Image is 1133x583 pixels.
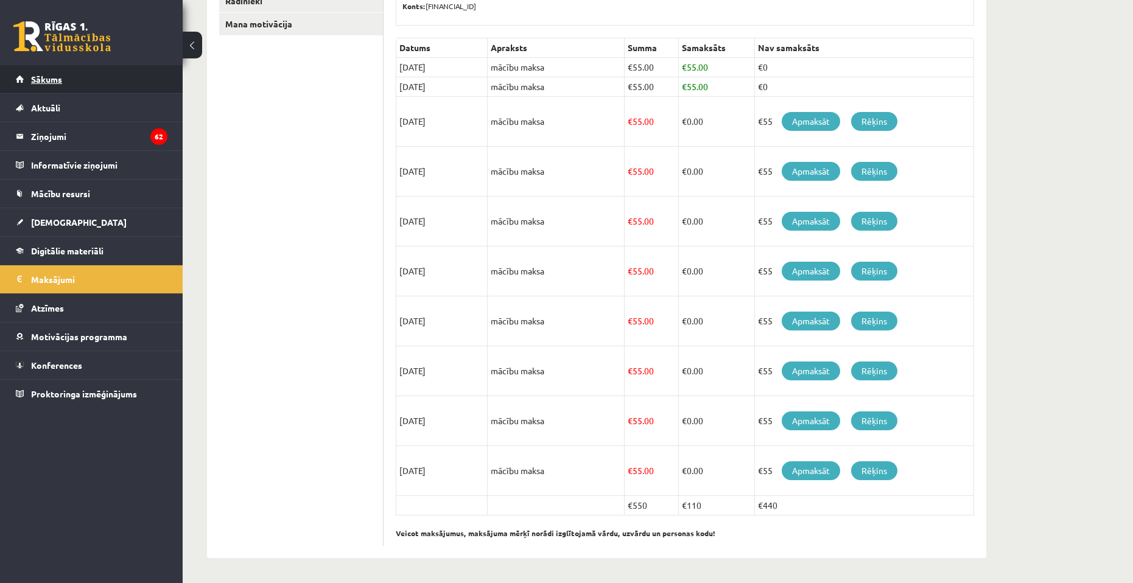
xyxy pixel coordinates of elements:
a: Apmaksāt [782,262,840,281]
td: €0 [754,58,973,77]
span: Konferences [31,360,82,371]
span: € [682,415,687,426]
th: Samaksāts [678,38,754,58]
td: mācību maksa [488,446,625,496]
a: Rīgas 1. Tālmācības vidusskola [13,21,111,52]
td: 0.00 [678,147,754,197]
span: Mācību resursi [31,188,90,199]
span: € [682,61,687,72]
span: € [628,61,633,72]
a: Rēķins [851,112,897,131]
td: 55.00 [625,58,679,77]
a: Apmaksāt [782,361,840,380]
td: €110 [678,496,754,515]
td: 55.00 [625,446,679,496]
span: € [628,215,633,226]
td: 55.00 [625,396,679,446]
a: Apmaksāt [782,312,840,330]
td: €55 [754,396,973,446]
td: €55 [754,147,973,197]
a: Konferences [16,351,167,379]
td: mācību maksa [488,147,625,197]
td: mācību maksa [488,77,625,97]
td: €55 [754,246,973,296]
a: Rēķins [851,361,897,380]
a: Rēķins [851,461,897,480]
span: € [628,415,633,426]
span: € [628,365,633,376]
a: Rēķins [851,162,897,181]
a: Maksājumi [16,265,167,293]
a: Ziņojumi62 [16,122,167,150]
a: Apmaksāt [782,162,840,181]
th: Apraksts [488,38,625,58]
a: Rēķins [851,312,897,330]
a: Apmaksāt [782,411,840,430]
span: € [682,365,687,376]
td: 55.00 [678,77,754,97]
td: 0.00 [678,346,754,396]
span: € [628,465,633,476]
td: [DATE] [396,396,488,446]
legend: Informatīvie ziņojumi [31,151,167,179]
th: Nav samaksāts [754,38,973,58]
td: 0.00 [678,296,754,346]
a: Digitālie materiāli [16,237,167,265]
td: mācību maksa [488,296,625,346]
td: [DATE] [396,296,488,346]
span: Digitālie materiāli [31,245,103,256]
td: €440 [754,496,973,515]
a: Rēķins [851,411,897,430]
b: Veicot maksājumus, maksājuma mērķī norādi izglītojamā vārdu, uzvārdu un personas kodu! [396,528,715,538]
a: Atzīmes [16,294,167,322]
a: Apmaksāt [782,112,840,131]
span: € [682,116,687,127]
span: € [682,315,687,326]
a: Apmaksāt [782,461,840,480]
legend: Ziņojumi [31,122,167,150]
span: € [628,81,633,92]
th: Summa [625,38,679,58]
td: mācību maksa [488,197,625,246]
td: 55.00 [625,97,679,147]
span: € [682,81,687,92]
legend: Maksājumi [31,265,167,293]
th: Datums [396,38,488,58]
a: Informatīvie ziņojumi [16,151,167,179]
span: Atzīmes [31,302,64,313]
td: 55.00 [625,346,679,396]
span: € [682,215,687,226]
span: € [682,166,687,176]
td: €0 [754,77,973,97]
span: € [682,265,687,276]
td: [DATE] [396,97,488,147]
td: 0.00 [678,197,754,246]
td: mācību maksa [488,58,625,77]
td: mācību maksa [488,346,625,396]
td: [DATE] [396,147,488,197]
td: €55 [754,197,973,246]
span: € [628,166,633,176]
td: 0.00 [678,446,754,496]
td: 0.00 [678,97,754,147]
a: Mācību resursi [16,180,167,208]
span: Motivācijas programma [31,331,127,342]
a: Aktuāli [16,94,167,122]
span: € [682,465,687,476]
td: 55.00 [625,147,679,197]
span: € [628,265,633,276]
td: [DATE] [396,246,488,296]
td: €55 [754,446,973,496]
td: [DATE] [396,346,488,396]
i: 62 [150,128,167,145]
span: Proktoringa izmēģinājums [31,388,137,399]
a: Proktoringa izmēģinājums [16,380,167,408]
a: Apmaksāt [782,212,840,231]
b: Konts: [402,1,426,11]
td: mācību maksa [488,97,625,147]
td: €550 [625,496,679,515]
td: 55.00 [625,296,679,346]
a: [DEMOGRAPHIC_DATA] [16,208,167,236]
td: mācību maksa [488,396,625,446]
span: [DEMOGRAPHIC_DATA] [31,217,127,228]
